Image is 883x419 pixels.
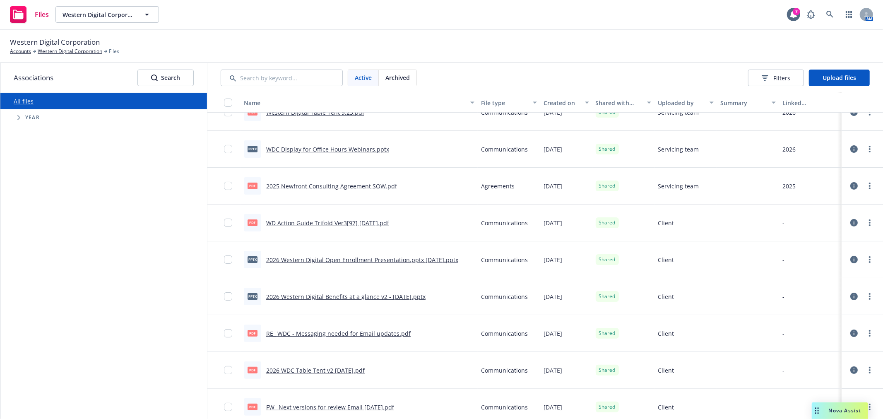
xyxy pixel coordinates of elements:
[221,70,343,86] input: Search by keyword...
[812,402,822,419] div: Drag to move
[782,292,784,301] div: -
[10,48,31,55] a: Accounts
[109,48,119,55] span: Files
[481,219,528,227] span: Communications
[658,255,674,264] span: Client
[658,182,699,190] span: Servicing team
[481,145,528,154] span: Communications
[865,218,875,228] a: more
[829,407,861,414] span: Nova Assist
[658,366,674,375] span: Client
[544,99,580,107] div: Created on
[782,219,784,227] div: -
[266,403,394,411] a: FW_ Next versions for review Email [DATE].pdf
[599,145,616,153] span: Shared
[266,145,389,153] a: WDC Display for Office Hours Webinars.pptx
[544,292,562,301] span: [DATE]
[481,99,528,107] div: File type
[478,93,540,113] button: File type
[865,255,875,265] a: more
[599,403,616,411] span: Shared
[266,219,389,227] a: WD Action Guide Trifold Ver3[97] [DATE].pdf
[782,182,796,190] div: 2025
[248,146,257,152] span: pptx
[599,366,616,374] span: Shared
[599,330,616,337] span: Shared
[25,115,40,120] span: Year
[481,366,528,375] span: Communications
[596,99,642,107] div: Shared with client
[658,403,674,412] span: Client
[481,329,528,338] span: Communications
[822,6,838,23] a: Search
[224,329,232,337] input: Toggle Row Selected
[658,145,699,154] span: Servicing team
[10,37,100,48] span: Western Digital Corporation
[137,70,194,86] button: SearchSearch
[481,403,528,412] span: Communications
[151,75,158,81] svg: Search
[224,292,232,301] input: Toggle Row Selected
[809,70,870,86] button: Upload files
[248,367,257,373] span: pdf
[865,144,875,154] a: more
[773,74,790,82] span: Filters
[544,145,562,154] span: [DATE]
[248,183,257,189] span: pdf
[540,93,592,113] button: Created on
[63,10,134,19] span: Western Digital Corporation
[658,99,705,107] div: Uploaded by
[803,6,819,23] a: Report a Bug
[544,219,562,227] span: [DATE]
[599,256,616,263] span: Shared
[14,72,53,83] span: Associations
[544,182,562,190] span: [DATE]
[224,366,232,374] input: Toggle Row Selected
[38,48,102,55] a: Western Digital Corporation
[14,97,34,105] a: All files
[823,74,856,82] span: Upload files
[481,182,515,190] span: Agreements
[266,330,411,337] a: RE_ WDC - Messaging needed for Email updates.pdf
[248,330,257,336] span: pdf
[224,255,232,264] input: Toggle Row Selected
[266,366,365,374] a: 2026 WDC Table Tent v2 [DATE].pdf
[224,99,232,107] input: Select all
[654,93,717,113] button: Uploaded by
[55,6,159,23] button: Western Digital Corporation
[385,73,410,82] span: Archived
[793,8,800,15] div: 7
[779,93,842,113] button: Linked associations
[717,93,780,113] button: Summary
[224,219,232,227] input: Toggle Row Selected
[762,74,790,82] span: Filters
[865,328,875,338] a: more
[35,11,49,18] span: Files
[841,6,857,23] a: Switch app
[266,182,397,190] a: 2025 Newfront Consulting Agreement SOW.pdf
[592,93,655,113] button: Shared with client
[7,3,52,26] a: Files
[248,219,257,226] span: pdf
[481,255,528,264] span: Communications
[244,99,465,107] div: Name
[266,256,458,264] a: 2026 Western Digital Open Enrollment Presentation.pptx [DATE].pptx
[544,255,562,264] span: [DATE]
[224,182,232,190] input: Toggle Row Selected
[248,256,257,262] span: pptx
[782,145,796,154] div: 2026
[865,291,875,301] a: more
[865,402,875,412] a: more
[224,403,232,411] input: Toggle Row Selected
[658,219,674,227] span: Client
[266,293,426,301] a: 2026 Western Digital Benefits at a glance v2 - [DATE].pptx
[658,292,674,301] span: Client
[544,329,562,338] span: [DATE]
[544,403,562,412] span: [DATE]
[782,329,784,338] div: -
[658,329,674,338] span: Client
[151,70,180,86] div: Search
[782,366,784,375] div: -
[748,70,804,86] button: Filters
[241,93,478,113] button: Name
